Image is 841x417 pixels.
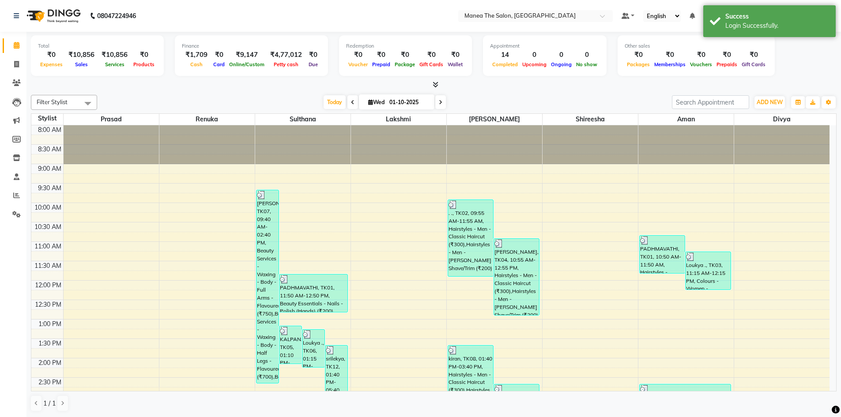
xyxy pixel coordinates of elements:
div: ₹10,856 [98,50,131,60]
span: Expenses [38,61,65,68]
div: Finance [182,42,321,50]
span: 1 / 1 [43,399,56,408]
div: ₹9,147 [227,50,267,60]
div: ₹0 [417,50,445,60]
span: Upcoming [520,61,549,68]
div: 0 [574,50,600,60]
span: Voucher [346,61,370,68]
span: Lakshmi [351,114,446,125]
span: Gift Cards [417,61,445,68]
div: Loukya ., TK03, 11:15 AM-12:15 PM, Colours - Women - [MEDICAL_DATA] Free (₹1700) [686,252,731,289]
div: 14 [490,50,520,60]
span: Today [324,95,346,109]
span: Prasad [64,114,159,125]
div: PADHMAVATHI, TK01, 10:50 AM-11:50 AM, Hairstyles - Women - Wash, Conditioning & Blow Dry (₹800) [640,236,685,273]
span: Divya [734,114,830,125]
span: Cash [188,61,205,68]
div: ₹0 [305,50,321,60]
div: 1:00 PM [37,319,63,329]
div: ₹0 [688,50,714,60]
div: 9:30 AM [36,184,63,193]
span: Petty cash [272,61,301,68]
div: Success [725,12,829,21]
span: Wed [366,99,387,105]
span: Products [131,61,157,68]
div: ₹0 [739,50,768,60]
div: 10:30 AM [33,222,63,232]
span: Gift Cards [739,61,768,68]
div: Other sales [625,42,768,50]
b: 08047224946 [97,4,136,28]
div: ₹0 [714,50,739,60]
span: Prepaid [370,61,392,68]
div: ₹0 [131,50,157,60]
span: Aman [638,114,734,125]
div: [PERSON_NAME], TK07, 09:40 AM-02:40 PM, Beauty Services - Waxing - Body - Full Arms - Flavoured (... [256,190,279,383]
div: 0 [520,50,549,60]
div: . ., TK02, 09:55 AM-11:55 AM, Hairstyles - Men - Classic Haircut (₹300),Hairstyles - Men - [PERSO... [448,200,493,276]
span: Due [306,61,320,68]
div: Redemption [346,42,465,50]
span: ADD NEW [757,99,783,105]
div: ₹0 [392,50,417,60]
div: Total [38,42,157,50]
div: Stylist [31,114,63,123]
span: Prepaids [714,61,739,68]
div: 8:00 AM [36,125,63,135]
span: Renuka [159,114,255,125]
span: Online/Custom [227,61,267,68]
div: ₹4,77,012 [267,50,305,60]
span: Services [103,61,127,68]
div: ₹0 [38,50,65,60]
span: Sales [73,61,90,68]
span: Sulthana [255,114,351,125]
img: logo [23,4,83,28]
div: 0 [549,50,574,60]
span: Ongoing [549,61,574,68]
div: ₹0 [652,50,688,60]
div: Loukya ., TK06, 01:15 PM-02:15 PM, Beauty Services - Threading - Eyebrows (₹60) [302,330,324,367]
div: 9:00 AM [36,164,63,173]
div: KALPANA, TK05, 01:10 PM-02:10 PM, Beauty Services - Threading - Eyebrows (₹60) [279,326,302,364]
span: Completed [490,61,520,68]
div: ₹0 [445,50,465,60]
div: ₹0 [346,50,370,60]
span: Wallet [445,61,465,68]
div: [PERSON_NAME], TK04, 10:55 AM-12:55 PM, Hairstyles - Men - Classic Haircut (₹300),Hairstyles - Me... [494,239,539,315]
div: 11:00 AM [33,242,63,251]
div: 10:00 AM [33,203,63,212]
div: ₹0 [211,50,227,60]
input: Search Appointment [672,95,749,109]
div: 2:30 PM [37,378,63,387]
span: No show [574,61,600,68]
div: 12:30 PM [33,300,63,309]
span: Card [211,61,227,68]
span: Vouchers [688,61,714,68]
div: 1:30 PM [37,339,63,348]
span: Memberships [652,61,688,68]
div: 11:30 AM [33,261,63,270]
div: ₹1,709 [182,50,211,60]
span: Package [392,61,417,68]
div: ₹0 [370,50,392,60]
div: ₹0 [625,50,652,60]
span: [PERSON_NAME] [447,114,542,125]
div: Appointment [490,42,600,50]
div: 12:00 PM [33,281,63,290]
button: ADD NEW [754,96,785,109]
input: 2025-10-01 [387,96,431,109]
div: 2:00 PM [37,358,63,368]
span: Packages [625,61,652,68]
div: PADHMAVATHI, TK01, 11:50 AM-12:50 PM, Beauty Essentials - Nails - Polish (Hands) (₹200) [279,274,347,312]
div: 8:30 AM [36,145,63,154]
span: shireesha [543,114,638,125]
div: ₹10,856 [65,50,98,60]
span: Filter Stylist [37,98,68,105]
div: Login Successfully. [725,21,829,30]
